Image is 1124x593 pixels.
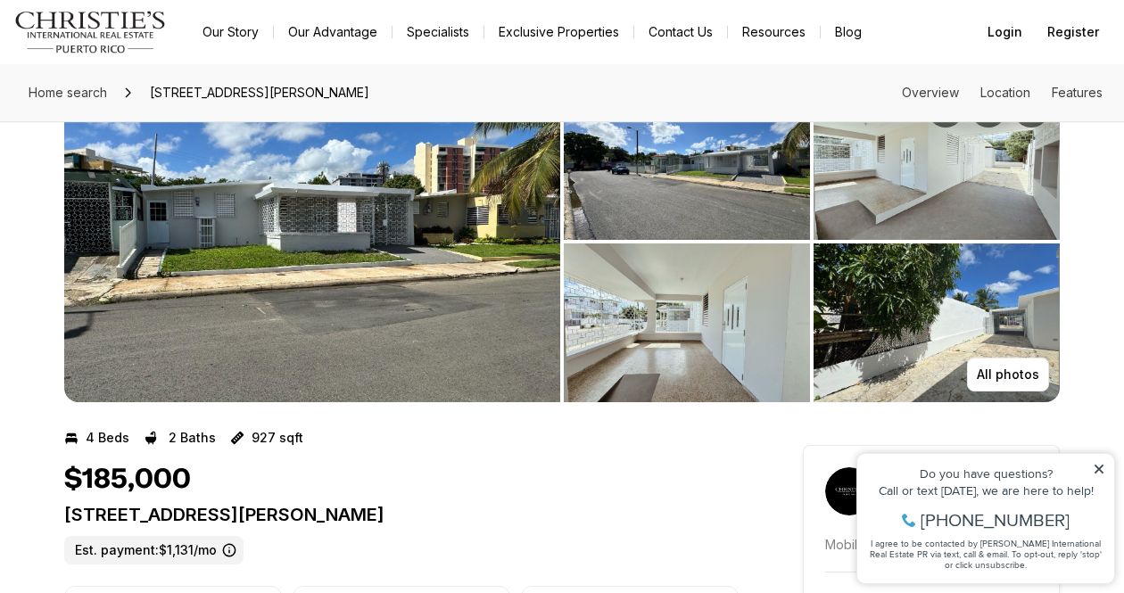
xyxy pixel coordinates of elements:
[564,81,810,240] button: View image gallery
[252,431,303,445] p: 927 sqft
[64,463,191,497] h1: $185,000
[274,20,392,45] a: Our Advantage
[64,504,739,525] p: [STREET_ADDRESS][PERSON_NAME]
[825,537,913,552] p: Mobile number
[814,81,1060,240] button: View image gallery
[64,81,1060,402] div: Listing Photos
[1047,25,1099,39] span: Register
[564,81,1060,402] li: 2 of 4
[634,20,727,45] button: Contact Us
[21,78,114,107] a: Home search
[821,20,876,45] a: Blog
[564,243,810,402] button: View image gallery
[902,85,959,100] a: Skip to: Overview
[64,536,244,564] label: Est. payment: $1,131/mo
[1037,14,1110,50] button: Register
[143,78,376,107] span: [STREET_ADDRESS][PERSON_NAME]
[19,57,258,70] div: Call or text [DATE], we are here to help!
[73,84,222,102] span: [PHONE_NUMBER]
[169,431,216,445] p: 2 Baths
[64,81,560,402] li: 1 of 4
[967,358,1049,391] button: All photos
[19,40,258,53] div: Do you have questions?
[86,431,129,445] p: 4 Beds
[393,20,483,45] a: Specialists
[188,20,273,45] a: Our Story
[22,110,254,144] span: I agree to be contacted by [PERSON_NAME] International Real Estate PR via text, call & email. To ...
[988,25,1022,39] span: Login
[977,14,1033,50] button: Login
[14,11,167,54] img: logo
[728,20,820,45] a: Resources
[814,243,1060,402] button: View image gallery
[902,86,1103,100] nav: Page section menu
[484,20,633,45] a: Exclusive Properties
[1052,85,1103,100] a: Skip to: Features
[64,81,560,402] button: View image gallery
[29,85,107,100] span: Home search
[977,367,1039,382] p: All photos
[980,85,1030,100] a: Skip to: Location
